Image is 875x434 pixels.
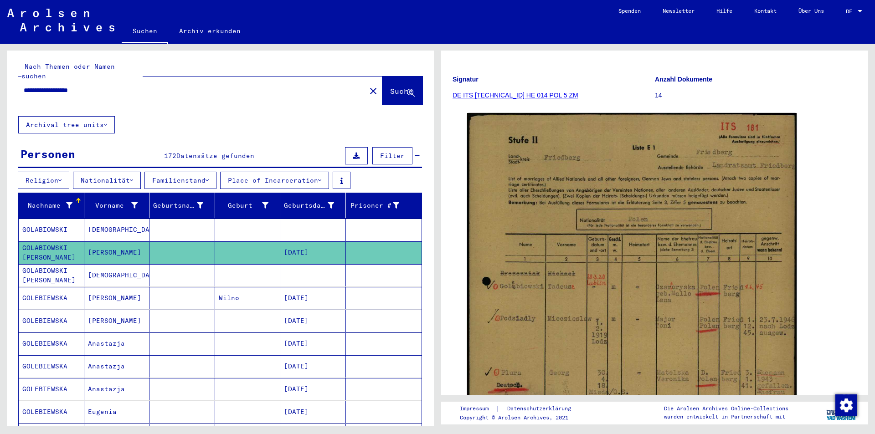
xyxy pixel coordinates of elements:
div: Vorname [88,201,138,210]
a: Suchen [122,20,168,44]
mat-cell: [PERSON_NAME] [84,287,150,309]
button: Religion [18,172,69,189]
img: Arolsen_neg.svg [7,9,114,31]
mat-cell: [DATE] [280,355,346,378]
mat-cell: GOLEBIEWSKA [19,378,84,400]
mat-cell: [DATE] [280,401,346,423]
div: Geburt‏ [219,198,280,213]
mat-cell: GOLABIOWSKI [PERSON_NAME] [19,264,84,286]
mat-cell: [DEMOGRAPHIC_DATA] [84,264,150,286]
mat-header-cell: Vorname [84,193,150,218]
button: Familienstand [144,172,216,189]
mat-cell: GOLEBIEWSKA [19,287,84,309]
button: Nationalität [73,172,141,189]
mat-cell: [DATE] [280,378,346,400]
div: Nachname [22,201,72,210]
a: Datenschutzerklärung [500,404,582,414]
div: | [460,404,582,414]
mat-cell: [DATE] [280,241,346,264]
mat-cell: [DEMOGRAPHIC_DATA] [84,219,150,241]
a: Impressum [460,404,496,414]
div: Geburtsname [153,198,215,213]
span: 172 [164,152,176,160]
mat-cell: Anastazja [84,355,150,378]
mat-cell: GOLEBIEWSKA [19,355,84,378]
div: Prisoner # [350,201,400,210]
a: DE ITS [TECHNICAL_ID] HE 014 POL 5 ZM [453,92,578,99]
b: Anzahl Dokumente [655,76,712,83]
div: Geburtsdatum [284,198,345,213]
span: Datensätze gefunden [176,152,254,160]
button: Clear [364,82,382,100]
span: Filter [380,152,405,160]
button: Place of Incarceration [220,172,329,189]
mat-cell: GOLABIOWSKI [19,219,84,241]
a: Archiv erkunden [168,20,252,42]
mat-cell: GOLABIOWSKI [PERSON_NAME] [19,241,84,264]
div: Vorname [88,198,149,213]
mat-icon: close [368,86,379,97]
img: Zustimmung ändern [835,394,857,416]
mat-header-cell: Geburtsname [149,193,215,218]
img: yv_logo.png [824,401,859,424]
b: Signatur [453,76,479,83]
span: DE [846,8,856,15]
button: Archival tree units [18,116,115,133]
mat-cell: Anastazja [84,378,150,400]
mat-cell: GOLEBIEWSKA [19,401,84,423]
mat-header-cell: Geburt‏ [215,193,281,218]
mat-cell: Anastazja [84,332,150,355]
mat-cell: GOLEBIEWSKA [19,332,84,355]
div: Prisoner # [350,198,411,213]
mat-label: Nach Themen oder Namen suchen [21,62,115,80]
mat-cell: [PERSON_NAME] [84,241,150,264]
p: Die Arolsen Archives Online-Collections [664,404,788,413]
p: wurden entwickelt in Partnerschaft mit [664,413,788,421]
div: Geburt‏ [219,201,269,210]
mat-header-cell: Geburtsdatum [280,193,346,218]
div: Geburtsname [153,201,203,210]
span: Suche [390,87,413,96]
mat-header-cell: Nachname [19,193,84,218]
mat-cell: [DATE] [280,310,346,332]
div: Geburtsdatum [284,201,334,210]
mat-cell: Wilno [215,287,281,309]
mat-header-cell: Prisoner # [346,193,422,218]
mat-cell: [DATE] [280,287,346,309]
div: Nachname [22,198,84,213]
mat-cell: GOLEBIEWSKA [19,310,84,332]
mat-cell: [DATE] [280,332,346,355]
button: Filter [372,147,412,164]
mat-cell: [PERSON_NAME] [84,310,150,332]
mat-cell: Eugenia [84,401,150,423]
p: Copyright © Arolsen Archives, 2021 [460,414,582,422]
div: Personen [21,146,75,162]
button: Suche [382,77,422,105]
p: 14 [655,91,857,100]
